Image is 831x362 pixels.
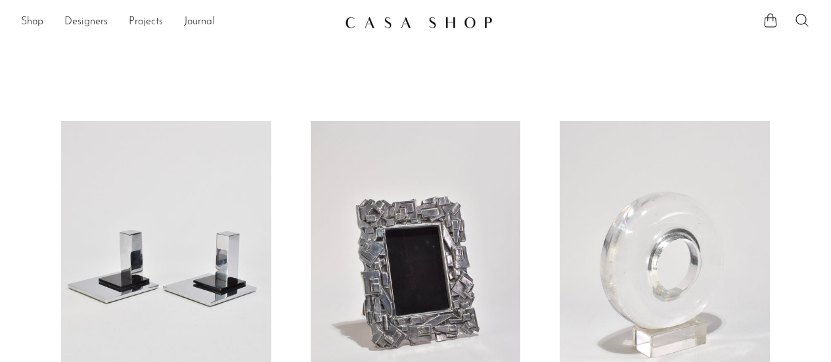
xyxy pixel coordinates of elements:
[129,14,163,31] a: Projects
[21,11,334,34] nav: Desktop navigation
[21,14,43,31] a: Shop
[21,11,334,34] ul: NEW HEADER MENU
[184,14,215,31] a: Journal
[64,14,108,31] a: Designers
